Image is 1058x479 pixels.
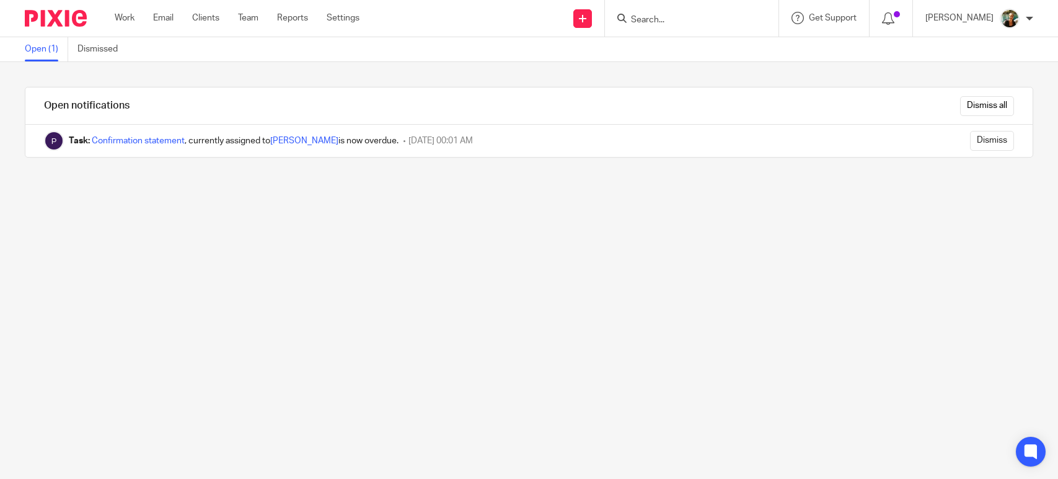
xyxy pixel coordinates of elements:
span: [DATE] 00:01 AM [408,137,473,145]
input: Dismiss [970,131,1014,151]
a: Email [153,12,174,24]
a: Settings [327,12,359,24]
h1: Open notifications [44,99,130,112]
a: Confirmation statement [92,137,185,145]
a: Clients [192,12,219,24]
a: Dismissed [77,37,127,61]
input: Search [630,15,741,26]
input: Dismiss all [960,96,1014,116]
img: Pixie [44,131,64,151]
img: Pixie [25,10,87,27]
img: Photo2.jpg [1000,9,1020,29]
b: Task: [69,137,90,145]
a: Reports [277,12,308,24]
p: [PERSON_NAME] [925,12,994,24]
span: Get Support [809,14,857,22]
a: Open (1) [25,37,68,61]
a: Work [115,12,134,24]
a: Team [238,12,258,24]
div: , currently assigned to is now overdue. [69,135,399,147]
a: [PERSON_NAME] [270,137,338,145]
